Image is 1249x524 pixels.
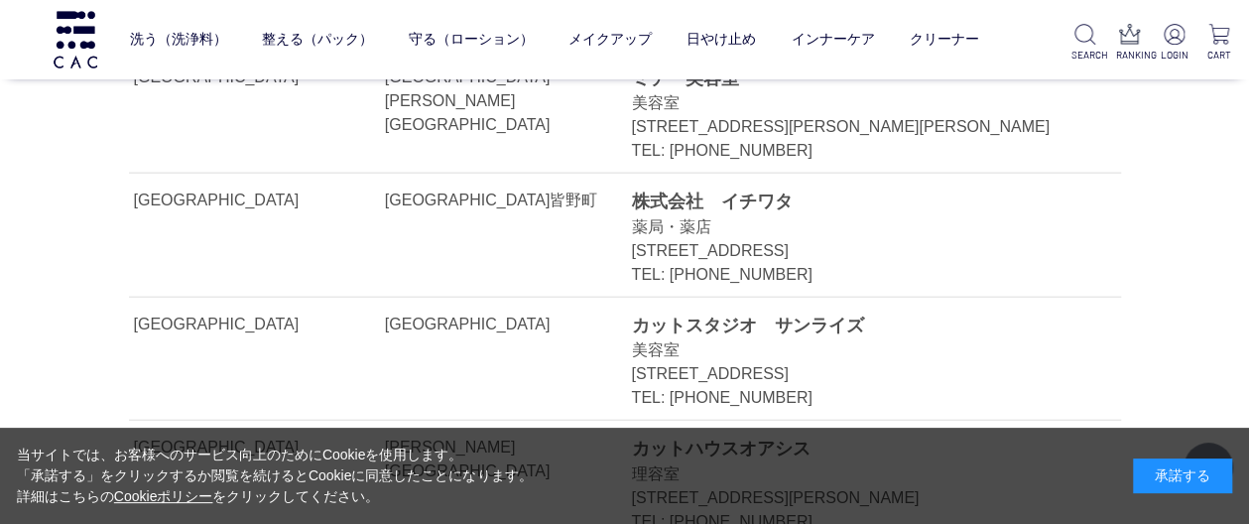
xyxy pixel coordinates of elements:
[910,15,979,65] a: クリーナー
[1133,458,1232,493] div: 承諾する
[1204,48,1233,63] p: CART
[791,15,874,65] a: インナーケア
[631,313,1075,338] div: カットスタジオ サンライズ
[114,488,213,504] a: Cookieポリシー
[631,239,1075,263] div: [STREET_ADDRESS]
[631,338,1075,362] div: 美容室
[631,362,1075,386] div: [STREET_ADDRESS]
[1160,48,1188,63] p: LOGIN
[1070,24,1099,63] a: SEARCH
[687,15,756,65] a: 日やけ止め
[385,189,607,212] div: [GEOGRAPHIC_DATA]皆野町
[631,189,1075,214] div: 株式会社 イチワタ
[134,313,381,336] div: [GEOGRAPHIC_DATA]
[1204,24,1233,63] a: CART
[1160,24,1188,63] a: LOGIN
[17,445,533,507] div: 当サイトでは、お客様へのサービス向上のためにCookieを使用します。 「承諾する」をクリックするか閲覧を続けるとCookieに同意したことになります。 詳細はこちらの をクリックしてください。
[408,15,533,65] a: 守る（ローション）
[568,15,652,65] a: メイクアップ
[262,15,373,65] a: 整える（パック）
[1115,24,1144,63] a: RANKING
[631,386,1075,410] div: TEL: [PHONE_NUMBER]
[631,139,1075,163] div: TEL: [PHONE_NUMBER]
[134,189,381,212] div: [GEOGRAPHIC_DATA]
[1115,48,1144,63] p: RANKING
[631,115,1075,139] div: [STREET_ADDRESS][PERSON_NAME][PERSON_NAME]
[1070,48,1099,63] p: SEARCH
[51,11,100,67] img: logo
[130,15,227,65] a: 洗う（洗浄料）
[385,313,607,336] div: [GEOGRAPHIC_DATA]
[631,263,1075,287] div: TEL: [PHONE_NUMBER]
[631,215,1075,239] div: 薬局・薬店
